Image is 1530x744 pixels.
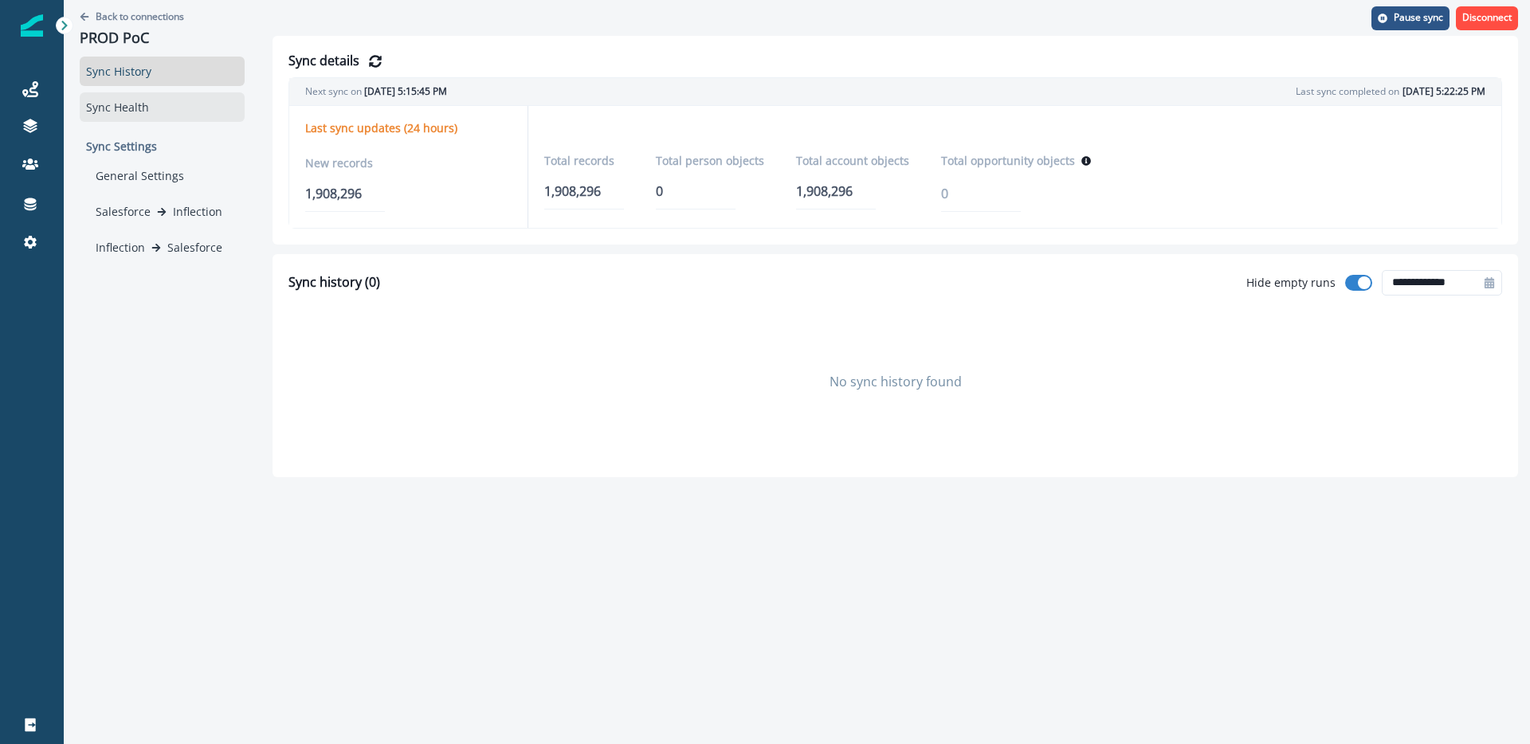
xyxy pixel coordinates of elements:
p: PROD PoC [80,29,245,47]
p: Inflection [96,239,145,256]
span: [DATE] 5:22:25 PM [1402,84,1485,99]
p: Total opportunity objects [941,152,1075,169]
div: No sync history found [288,302,1502,461]
p: 1,908,296 [544,182,624,201]
img: Inflection [21,14,43,37]
p: Total account objects [796,152,909,169]
p: 0 [656,182,764,201]
p: Pause sync [1394,12,1443,23]
p: Next sync on [305,84,447,99]
div: Sync Health [80,92,245,122]
p: 1,908,296 [796,182,909,201]
h2: Sync history (0) [288,275,380,290]
button: Go back [80,10,184,23]
p: Last sync updates (24 hours) [305,122,457,135]
div: General Settings [89,161,245,190]
button: Refresh Details [366,52,385,71]
p: 0 [941,184,1095,203]
p: 1,908,296 [305,184,512,203]
p: Total person objects [656,152,764,169]
p: Inflection [173,203,222,220]
div: Sync History [80,57,245,86]
span: [DATE] 5:15:45 PM [364,84,447,98]
p: Disconnect [1462,12,1512,23]
p: Salesforce [96,203,151,220]
p: Sync Settings [80,131,245,161]
h2: Sync details [288,53,359,69]
button: Disconnect [1456,6,1518,30]
p: Salesforce [167,239,222,256]
p: New records [305,155,373,171]
button: Pause sync [1371,6,1450,30]
p: Hide empty runs [1246,274,1336,291]
p: Total records [544,152,614,169]
p: Back to connections [96,10,184,23]
p: Last sync completed on [1296,84,1399,99]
